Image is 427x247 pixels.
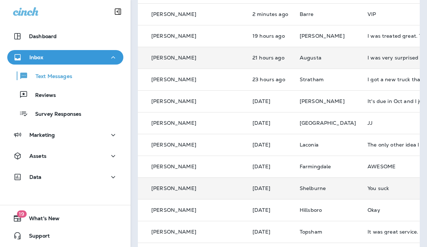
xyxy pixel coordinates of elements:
[252,11,288,17] p: Sep 5, 2025 11:40 AM
[29,33,57,39] p: Dashboard
[108,4,128,19] button: Collapse Sidebar
[151,77,196,82] p: [PERSON_NAME]
[252,164,288,169] p: Sep 3, 2025 07:00 PM
[7,170,123,184] button: Data
[7,211,123,226] button: 19What's New
[7,29,123,44] button: Dashboard
[7,50,123,65] button: Inbox
[151,55,196,61] p: [PERSON_NAME]
[22,233,50,242] span: Support
[7,149,123,163] button: Assets
[7,87,123,102] button: Reviews
[252,55,288,61] p: Sep 4, 2025 02:28 PM
[151,142,196,148] p: [PERSON_NAME]
[300,163,331,170] span: Farmingdale
[151,207,196,213] p: [PERSON_NAME]
[300,98,345,104] span: [PERSON_NAME]
[151,164,196,169] p: [PERSON_NAME]
[7,229,123,243] button: Support
[29,174,42,180] p: Data
[28,92,56,99] p: Reviews
[151,98,196,104] p: [PERSON_NAME]
[7,106,123,121] button: Survey Responses
[17,210,26,218] span: 19
[29,153,46,159] p: Assets
[252,98,288,104] p: Sep 4, 2025 10:09 AM
[7,68,123,83] button: Text Messages
[300,11,314,17] span: Barre
[300,33,345,39] span: [PERSON_NAME]
[252,229,288,235] p: Sep 3, 2025 01:09 PM
[252,185,288,191] p: Sep 3, 2025 04:48 PM
[252,77,288,82] p: Sep 4, 2025 11:43 AM
[151,185,196,191] p: [PERSON_NAME]
[300,229,322,235] span: Topsham
[300,141,319,148] span: Laconia
[252,120,288,126] p: Sep 4, 2025 10:08 AM
[151,229,196,235] p: [PERSON_NAME]
[151,120,196,126] p: [PERSON_NAME]
[151,33,196,39] p: [PERSON_NAME]
[22,215,59,224] span: What's New
[300,54,321,61] span: Augusta
[7,128,123,142] button: Marketing
[300,207,322,213] span: Hillsboro
[28,73,72,80] p: Text Messages
[252,207,288,213] p: Sep 3, 2025 03:21 PM
[151,11,196,17] p: [PERSON_NAME]
[300,185,326,192] span: Shelburne
[252,142,288,148] p: Sep 4, 2025 08:17 AM
[28,111,81,118] p: Survey Responses
[252,33,288,39] p: Sep 4, 2025 04:34 PM
[29,54,43,60] p: Inbox
[300,76,324,83] span: Stratham
[29,132,55,138] p: Marketing
[300,120,356,126] span: [GEOGRAPHIC_DATA]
